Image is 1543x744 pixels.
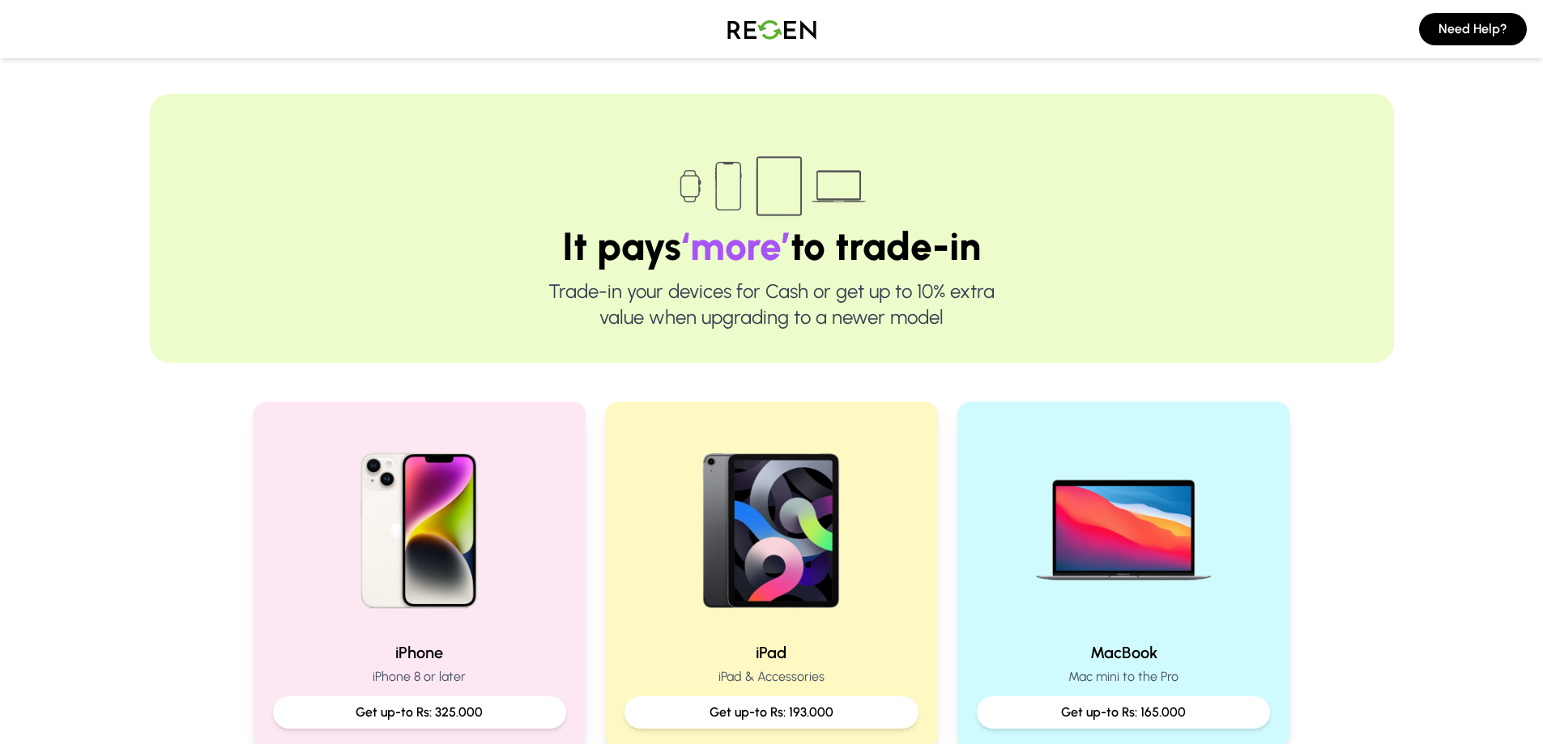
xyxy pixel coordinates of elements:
p: Get up-to Rs: 193.000 [637,703,906,722]
img: MacBook [1020,421,1227,628]
h2: iPad [624,641,919,664]
span: ‘more’ [681,223,791,270]
img: iPhone [316,421,523,628]
p: Get up-to Rs: 325.000 [286,703,554,722]
img: iPad [667,421,875,628]
img: Trade-in devices [671,146,873,227]
img: Logo [715,6,829,52]
h1: It pays to trade-in [202,227,1342,266]
p: Trade-in your devices for Cash or get up to 10% extra value when upgrading to a newer model [202,278,1342,330]
p: Get up-to Rs: 165.000 [990,703,1258,722]
h2: iPhone [273,641,567,664]
button: Need Help? [1419,13,1527,45]
h2: MacBook [977,641,1271,664]
p: iPhone 8 or later [273,667,567,687]
p: Mac mini to the Pro [977,667,1271,687]
p: iPad & Accessories [624,667,919,687]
